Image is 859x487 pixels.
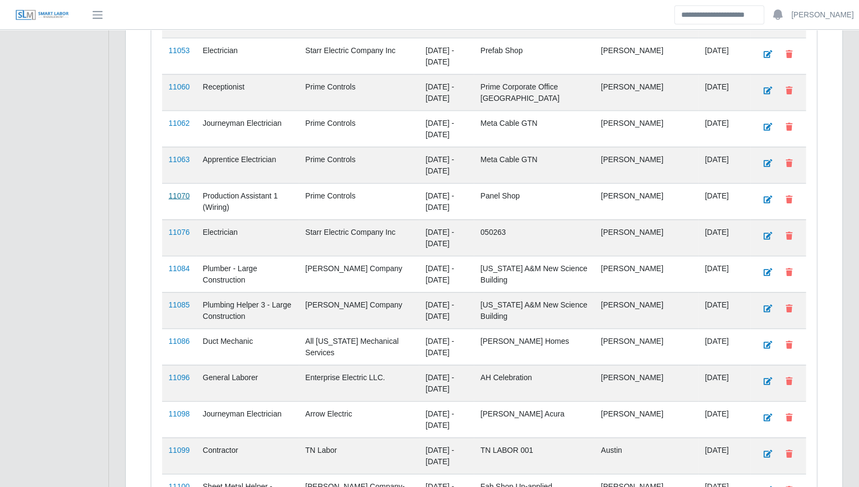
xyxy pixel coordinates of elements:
[299,365,419,401] td: Enterprise Electric LLC.
[419,147,474,183] td: [DATE] - [DATE]
[474,329,594,365] td: [PERSON_NAME] Homes
[698,329,750,365] td: [DATE]
[15,9,69,21] img: SLM Logo
[169,409,190,418] a: 11098
[419,111,474,147] td: [DATE] - [DATE]
[169,446,190,454] a: 11099
[419,438,474,474] td: [DATE] - [DATE]
[474,365,594,401] td: AH Celebration
[169,46,190,55] a: 11053
[474,438,594,474] td: TN LABOR 001
[419,365,474,401] td: [DATE] - [DATE]
[299,438,419,474] td: TN Labor
[299,38,419,74] td: Starr Electric Company Inc
[595,220,699,256] td: [PERSON_NAME]
[299,401,419,438] td: Arrow Electric
[474,220,594,256] td: 050263
[419,38,474,74] td: [DATE] - [DATE]
[196,111,299,147] td: Journeyman Electrician
[169,264,190,273] a: 11084
[595,111,699,147] td: [PERSON_NAME]
[169,373,190,382] a: 11096
[169,155,190,164] a: 11063
[698,74,750,111] td: [DATE]
[474,147,594,183] td: Meta Cable GTN
[595,147,699,183] td: [PERSON_NAME]
[299,220,419,256] td: Starr Electric Company Inc
[196,183,299,220] td: Production Assistant 1 (Wiring)
[595,38,699,74] td: [PERSON_NAME]
[299,111,419,147] td: Prime Controls
[196,256,299,292] td: Plumber - Large Construction
[595,365,699,401] td: [PERSON_NAME]
[299,329,419,365] td: All [US_STATE] Mechanical Services
[169,119,190,127] a: 11062
[698,256,750,292] td: [DATE]
[169,228,190,236] a: 11076
[419,256,474,292] td: [DATE] - [DATE]
[595,401,699,438] td: [PERSON_NAME]
[299,147,419,183] td: Prime Controls
[419,329,474,365] td: [DATE] - [DATE]
[196,329,299,365] td: Duct Mechanic
[474,401,594,438] td: [PERSON_NAME] Acura
[299,74,419,111] td: Prime Controls
[698,183,750,220] td: [DATE]
[299,292,419,329] td: [PERSON_NAME] Company
[474,74,594,111] td: Prime Corporate Office [GEOGRAPHIC_DATA]
[674,5,764,24] input: Search
[474,256,594,292] td: [US_STATE] A&M New Science Building
[196,401,299,438] td: Journeyman Electrician
[698,220,750,256] td: [DATE]
[595,256,699,292] td: [PERSON_NAME]
[419,401,474,438] td: [DATE] - [DATE]
[419,292,474,329] td: [DATE] - [DATE]
[196,147,299,183] td: Apprentice Electrician
[474,111,594,147] td: Meta Cable GTN
[698,38,750,74] td: [DATE]
[196,365,299,401] td: General Laborer
[474,38,594,74] td: Prefab Shop
[698,147,750,183] td: [DATE]
[698,365,750,401] td: [DATE]
[299,256,419,292] td: [PERSON_NAME] Company
[595,183,699,220] td: [PERSON_NAME]
[169,337,190,345] a: 11086
[169,82,190,91] a: 11060
[169,300,190,309] a: 11085
[791,9,854,21] a: [PERSON_NAME]
[698,292,750,329] td: [DATE]
[698,401,750,438] td: [DATE]
[595,329,699,365] td: [PERSON_NAME]
[299,183,419,220] td: Prime Controls
[474,183,594,220] td: Panel Shop
[474,292,594,329] td: [US_STATE] A&M New Science Building
[419,220,474,256] td: [DATE] - [DATE]
[698,438,750,474] td: [DATE]
[169,191,190,200] a: 11070
[196,220,299,256] td: Electrician
[419,183,474,220] td: [DATE] - [DATE]
[419,74,474,111] td: [DATE] - [DATE]
[595,292,699,329] td: [PERSON_NAME]
[196,74,299,111] td: Receptionist
[196,292,299,329] td: Plumbing Helper 3 - Large Construction
[595,438,699,474] td: Austin
[698,111,750,147] td: [DATE]
[196,38,299,74] td: Electrician
[196,438,299,474] td: Contractor
[595,74,699,111] td: [PERSON_NAME]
